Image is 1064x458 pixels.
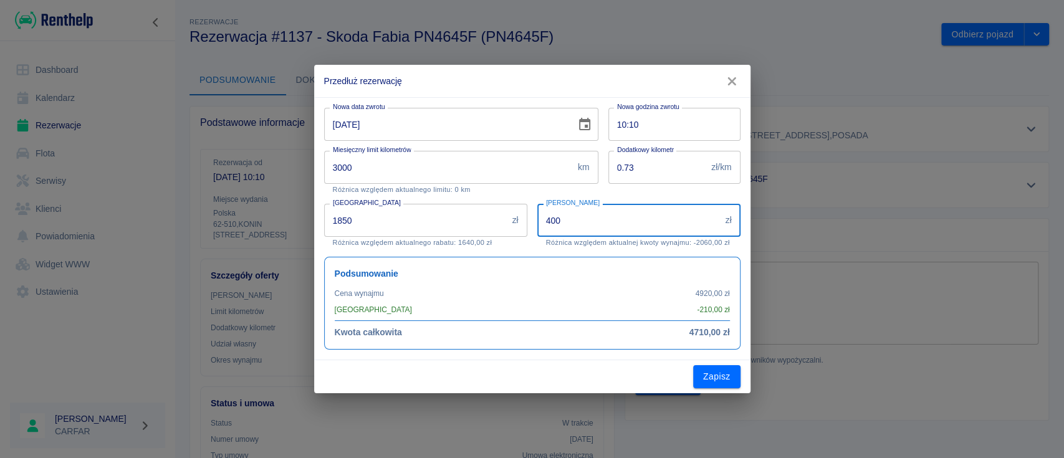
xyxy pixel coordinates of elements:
p: - 210,00 zł [697,304,729,315]
p: Różnica względem aktualnej kwoty wynajmu: -2060,00 zł [546,239,732,247]
p: km [578,161,590,174]
label: [GEOGRAPHIC_DATA] [333,198,401,208]
p: 4920,00 zł [696,288,730,299]
button: Zapisz [693,365,740,388]
label: Nowa godzina zwrotu [617,102,679,112]
p: zł [725,214,731,227]
h6: Kwota całkowita [335,326,402,339]
label: Miesięczny limit kilometrów [333,145,411,155]
input: DD-MM-YYYY [324,108,567,141]
p: Cena wynajmu [335,288,384,299]
label: Nowa data zwrotu [333,102,385,112]
input: Kwota rabatu ustalona na początku [324,204,507,237]
p: zł [512,214,518,227]
p: Różnica względem aktualnego limitu: 0 km [333,186,590,194]
label: Dodatkowy kilometr [617,145,674,155]
h6: Podsumowanie [335,267,730,280]
p: [GEOGRAPHIC_DATA] [335,304,412,315]
h2: Przedłuż rezerwację [314,65,750,97]
label: [PERSON_NAME] [546,198,600,208]
h6: 4710,00 zł [689,326,730,339]
input: Kwota wynajmu od początkowej daty, nie samego aneksu. [537,204,721,237]
input: hh:mm [608,108,732,141]
button: Choose date, selected date is 16 sie 2025 [572,112,597,137]
p: zł/km [711,161,731,174]
p: Różnica względem aktualnego rabatu: 1640,00 zł [333,239,519,247]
